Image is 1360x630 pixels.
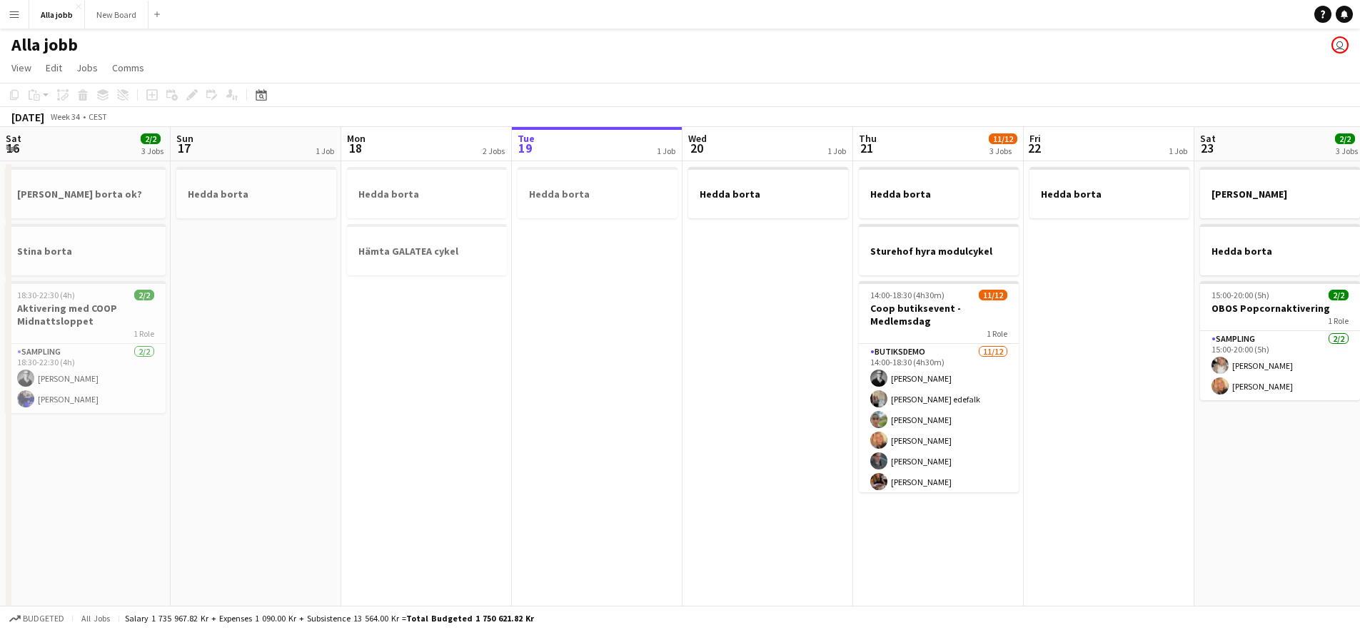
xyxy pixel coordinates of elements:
[6,59,37,77] a: View
[125,613,534,624] div: Salary 1 735 967.82 kr + Expenses 1 090.00 kr + Subsistence 13 564.00 kr =
[11,110,44,124] div: [DATE]
[29,1,85,29] button: Alla jobb
[11,34,78,56] h1: Alla jobb
[76,61,98,74] span: Jobs
[71,59,104,77] a: Jobs
[1331,36,1349,54] app-user-avatar: August Löfgren
[89,111,107,122] div: CEST
[46,61,62,74] span: Edit
[7,611,66,626] button: Budgeted
[112,61,144,74] span: Comms
[47,111,83,122] span: Week 34
[85,1,148,29] button: New Board
[79,613,113,624] span: All jobs
[40,59,68,77] a: Edit
[406,613,534,624] span: Total Budgeted 1 750 621.82 kr
[11,61,31,74] span: View
[106,59,150,77] a: Comms
[23,614,64,624] span: Budgeted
